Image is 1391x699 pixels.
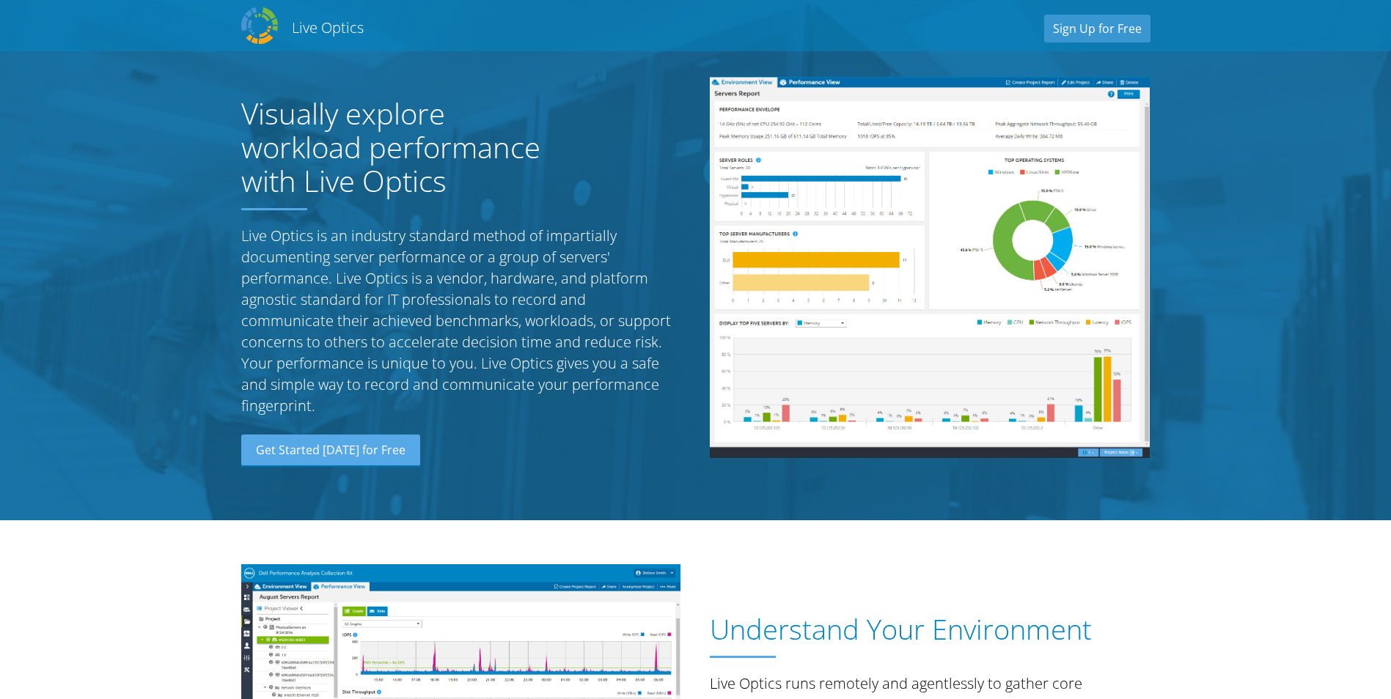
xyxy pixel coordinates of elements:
a: Get Started [DATE] for Free [241,434,420,467]
img: Dell Dpack [241,7,278,44]
a: Sign Up for Free [1044,15,1150,42]
p: Live Optics is an industry standard method of impartially documenting server performance or a gro... [241,225,681,416]
h1: Visually explore workload performance with Live Optics [241,97,571,198]
img: Server Report [710,77,1150,458]
h1: Understand Your Environment [710,613,1142,646]
h2: Live Optics [292,18,364,37]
